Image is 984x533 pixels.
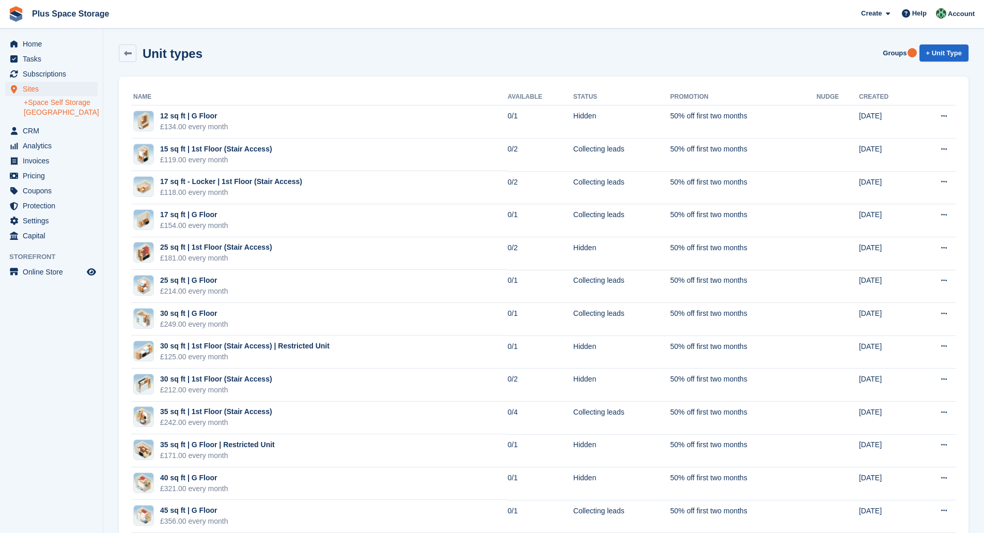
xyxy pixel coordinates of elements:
[859,105,915,139] td: [DATE]
[573,105,670,139] td: Hidden
[670,402,817,435] td: 50% off first two months
[134,177,153,196] img: 106.png
[23,124,85,138] span: CRM
[573,336,670,369] td: Hidden
[908,48,917,57] div: Tooltip anchor
[859,270,915,303] td: [DATE]
[28,5,113,22] a: Plus Space Storage
[5,37,98,51] a: menu
[160,352,330,362] div: £125.00 every month
[508,369,573,402] td: 0/2
[160,187,302,198] div: £118.00 every month
[670,434,817,467] td: 50% off first two months
[670,336,817,369] td: 50% off first two months
[670,105,817,139] td: 50% off first two months
[160,111,228,121] div: 12 sq ft | G Floor
[859,336,915,369] td: [DATE]
[5,265,98,279] a: menu
[670,500,817,533] td: 50% off first two months
[160,253,272,264] div: £181.00 every month
[573,500,670,533] td: Collecting leads
[160,341,330,352] div: 30 sq ft | 1st Floor (Stair Access) | Restricted Unit
[8,6,24,22] img: stora-icon-8386f47178a22dfd0bd8f6a31ec36ba5ce8667c1dd55bd0f319d3a0aa187defe.svg
[131,89,508,105] th: Name
[160,439,275,450] div: 35 sq ft | G Floor | Restricted Unit
[23,139,85,153] span: Analytics
[573,171,670,204] td: Collecting leads
[508,105,573,139] td: 0/1
[134,144,153,164] img: 119.png
[573,237,670,270] td: Hidden
[134,210,153,230] img: 2.png
[573,467,670,500] td: Hidden
[859,171,915,204] td: [DATE]
[5,229,98,243] a: menu
[573,369,670,402] td: Hidden
[879,44,911,62] a: Groups
[160,385,272,395] div: £212.00 every month
[573,303,670,336] td: Collecting leads
[859,500,915,533] td: [DATE]
[859,402,915,435] td: [DATE]
[24,98,98,117] a: +Space Self Storage [GEOGRAPHIC_DATA]
[23,169,85,183] span: Pricing
[160,220,228,231] div: £154.00 every month
[9,252,103,262] span: Storefront
[160,155,272,165] div: £119.00 every month
[508,402,573,435] td: 0/4
[670,237,817,270] td: 50% off first two months
[160,308,228,319] div: 30 sq ft | G Floor
[5,139,98,153] a: menu
[134,341,153,361] img: 101.png
[23,229,85,243] span: Capital
[160,176,302,187] div: 17 sq ft - Locker | 1st Floor (Stair Access)
[859,434,915,467] td: [DATE]
[670,89,817,105] th: Promotion
[160,242,272,253] div: 25 sq ft | 1st Floor (Stair Access)
[23,265,85,279] span: Online Store
[859,237,915,270] td: [DATE]
[160,450,275,461] div: £171.00 every month
[160,144,272,155] div: 15 sq ft | 1st Floor (Stair Access)
[508,171,573,204] td: 0/2
[912,8,927,19] span: Help
[859,467,915,500] td: [DATE]
[23,37,85,51] span: Home
[859,139,915,172] td: [DATE]
[508,139,573,172] td: 0/2
[160,406,272,417] div: 35 sq ft | 1st Floor (Stair Access)
[134,111,153,131] img: 3.png
[134,309,153,328] img: 16.png
[508,89,573,105] th: Available
[859,89,915,105] th: Created
[919,44,969,62] a: + Unit Type
[5,184,98,198] a: menu
[143,47,202,60] h2: Unit types
[573,204,670,237] td: Collecting leads
[948,9,975,19] span: Account
[85,266,98,278] a: Preview store
[134,374,153,394] img: 121.png
[134,473,153,493] img: 17.png
[508,204,573,237] td: 0/1
[670,369,817,402] td: 50% off first two months
[670,467,817,500] td: 50% off first two months
[160,209,228,220] div: 17 sq ft | G Floor
[508,303,573,336] td: 0/1
[859,369,915,402] td: [DATE]
[573,139,670,172] td: Collecting leads
[573,434,670,467] td: Hidden
[670,139,817,172] td: 50% off first two months
[23,199,85,213] span: Protection
[134,407,153,427] img: 109.png
[508,434,573,467] td: 0/1
[508,500,573,533] td: 0/1
[160,473,228,483] div: 40 sq ft | G Floor
[936,8,946,19] img: Karolis Stasinskas
[5,52,98,66] a: menu
[160,505,228,516] div: 45 sq ft | G Floor
[670,171,817,204] td: 50% off first two months
[5,169,98,183] a: menu
[160,319,228,330] div: £249.00 every month
[23,82,85,96] span: Sites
